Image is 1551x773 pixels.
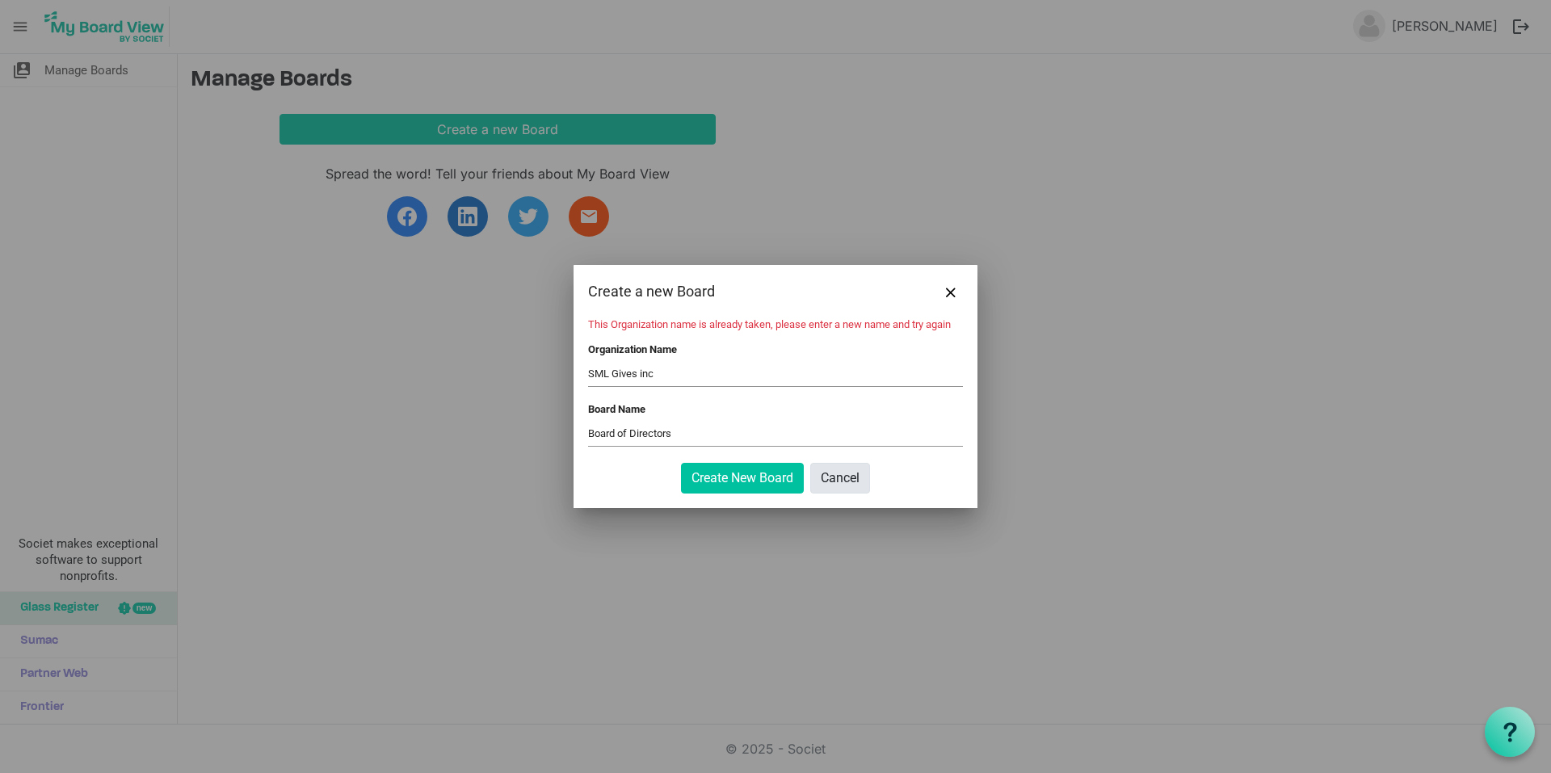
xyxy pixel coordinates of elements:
[588,279,888,304] div: Create a new Board
[810,463,870,494] button: Cancel
[939,279,963,304] button: Close
[588,403,645,415] label: Board Name
[588,318,963,330] li: This Organization name is already taken, please enter a new name and try again
[588,343,677,355] label: Organization Name
[681,463,804,494] button: Create New Board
